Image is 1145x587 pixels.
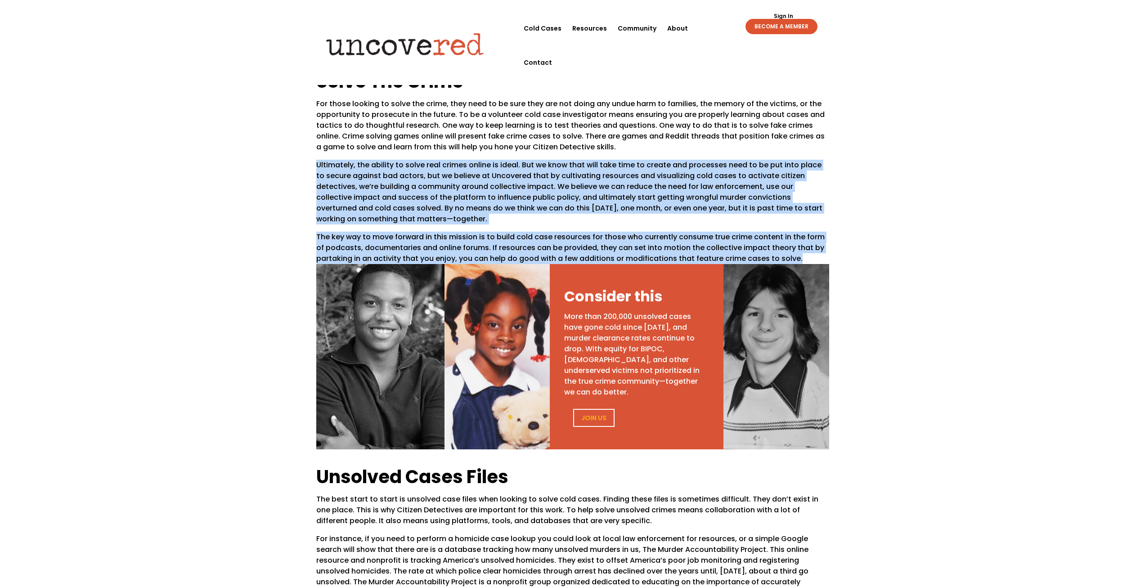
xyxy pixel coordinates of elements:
[573,409,615,427] a: Join Us
[524,11,561,45] a: Cold Cases
[316,99,829,160] p: For those looking to solve the crime, they need to be sure they are not doing any undue harm to f...
[319,27,492,62] img: Uncovered logo
[618,11,656,45] a: Community
[745,19,817,34] a: BECOME A MEMBER
[524,45,552,80] a: Contact
[564,311,706,398] p: More than 200,000 unsolved cases have gone cold since [DATE], and murder clearance rates continue...
[316,494,829,533] p: The best start to start is unsolved case files when looking to solve cold cases. Finding these fi...
[667,11,688,45] a: About
[316,160,829,232] p: Ultimately, the ability to solve real crimes online is ideal. But we know that will take time to ...
[572,11,607,45] a: Resources
[769,13,798,19] a: Sign In
[316,232,829,264] p: The key way to move forward in this mission is to build cold case resources for those who current...
[564,287,706,311] h3: Consider this
[316,464,829,494] h2: Unsolved Cases Files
